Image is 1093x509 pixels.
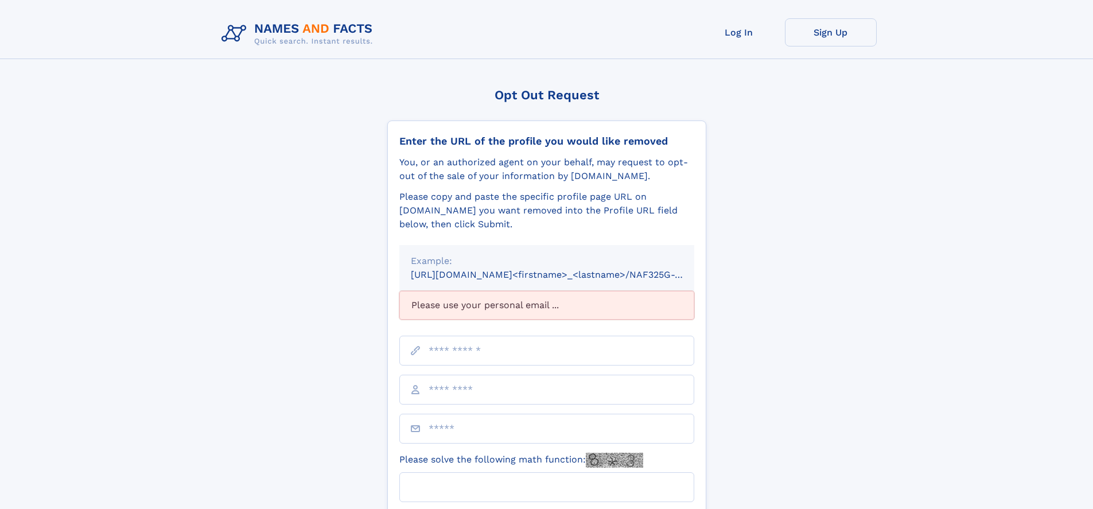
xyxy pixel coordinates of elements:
div: Please use your personal email ... [399,291,694,320]
div: Please copy and paste the specific profile page URL on [DOMAIN_NAME] you want removed into the Pr... [399,190,694,231]
label: Please solve the following math function: [399,453,643,468]
a: Sign Up [785,18,877,46]
div: Example: [411,254,683,268]
div: Opt Out Request [387,88,706,102]
small: [URL][DOMAIN_NAME]<firstname>_<lastname>/NAF325G-xxxxxxxx [411,269,716,280]
div: You, or an authorized agent on your behalf, may request to opt-out of the sale of your informatio... [399,156,694,183]
img: Logo Names and Facts [217,18,382,49]
a: Log In [693,18,785,46]
div: Enter the URL of the profile you would like removed [399,135,694,147]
